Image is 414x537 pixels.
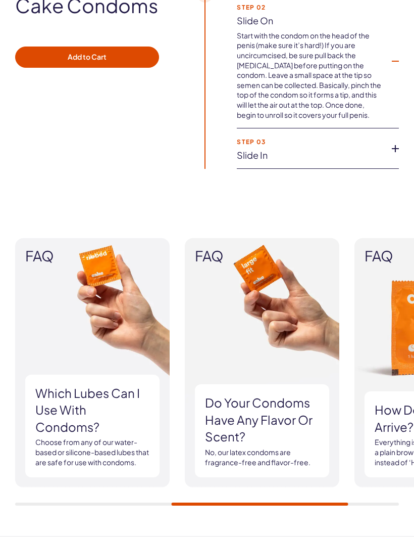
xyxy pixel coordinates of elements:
[205,447,319,467] p: No, our latex condoms are fragrance-free and flavor-free.
[35,385,149,436] h3: Which lubes can I use with condoms?
[15,47,159,68] button: Add to Cart
[25,248,160,264] span: FAQ
[237,139,383,145] strong: Step 03
[237,150,383,160] a: Slide in
[237,4,383,11] strong: Step 02
[205,394,319,445] h3: Do your condoms have any flavor or scent?
[237,16,383,26] a: Slide on
[35,437,149,467] p: Choose from any of our water-based or silicone-based lubes that are safe for use with condoms.
[195,248,329,264] span: FAQ
[237,31,381,119] span: Start with the condom on the head of the penis (make sure it’s hard!) If you are uncircumcised, b...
